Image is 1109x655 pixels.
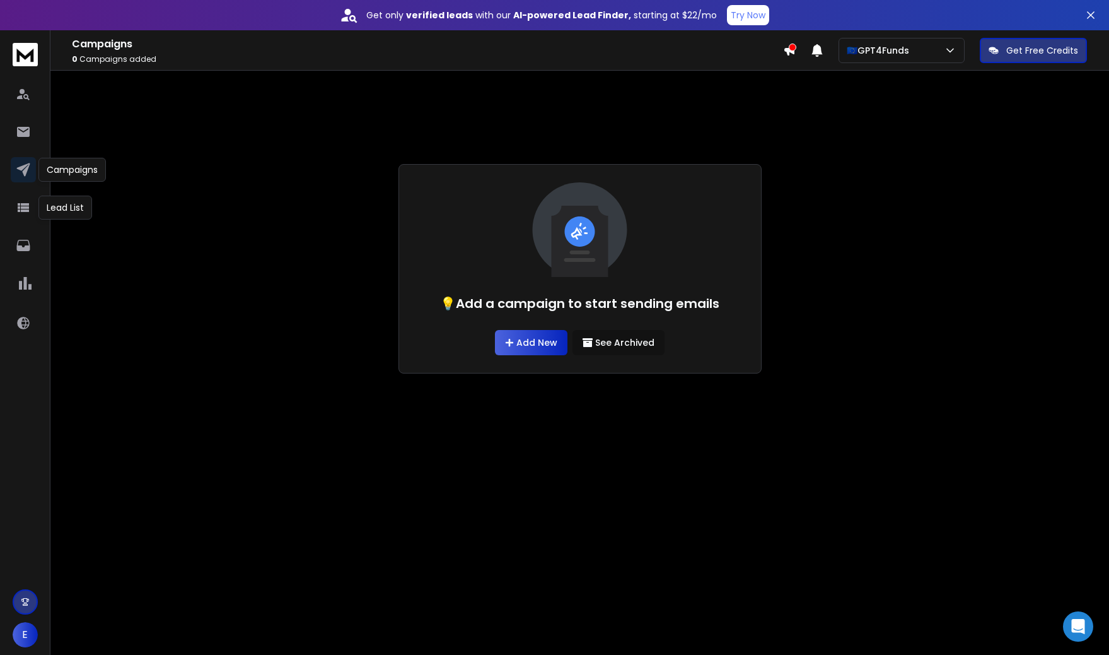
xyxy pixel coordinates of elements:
div: Campaigns [38,158,106,182]
p: Get only with our starting at $22/mo [366,9,717,21]
h1: 💡Add a campaign to start sending emails [440,295,719,312]
p: Try Now [731,9,765,21]
button: Try Now [727,5,769,25]
p: Get Free Credits [1006,44,1078,57]
a: Add New [495,330,567,355]
button: Get Free Credits [980,38,1087,63]
strong: verified leads [406,9,473,21]
p: Campaigns added [72,54,783,64]
span: 0 [72,54,78,64]
img: logo [13,43,38,66]
strong: AI-powered Lead Finder, [513,9,631,21]
button: E [13,622,38,647]
div: Lead List [38,196,92,220]
div: Open Intercom Messenger [1063,611,1093,642]
button: See Archived [572,330,665,355]
h1: Campaigns [72,37,783,52]
p: 🇪🇺GPT4Funds [847,44,914,57]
